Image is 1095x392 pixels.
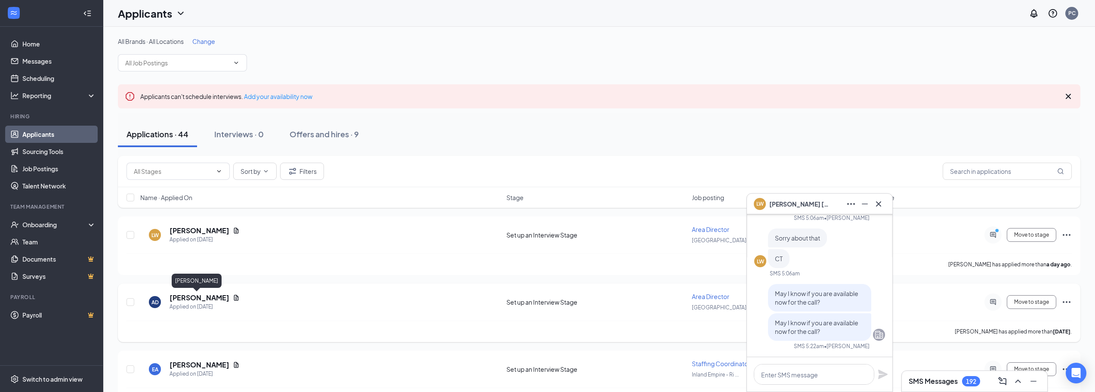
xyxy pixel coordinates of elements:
[846,199,856,209] svg: Ellipses
[262,168,269,175] svg: ChevronDown
[506,231,687,239] div: Set up an Interview Stage
[172,274,222,288] div: [PERSON_NAME]
[170,226,229,235] h5: [PERSON_NAME]
[943,163,1072,180] input: Search in applications
[1061,297,1072,307] svg: Ellipses
[1046,261,1070,268] b: a day ago
[22,35,96,52] a: Home
[287,166,298,176] svg: Filter
[22,306,96,324] a: PayrollCrown
[993,228,1003,235] svg: PrimaryDot
[9,9,18,17] svg: WorkstreamLogo
[955,328,1072,335] p: [PERSON_NAME] has applied more than .
[860,199,870,209] svg: Minimize
[22,91,96,100] div: Reporting
[775,290,858,306] span: May I know if you are available now for the call?
[1057,168,1064,175] svg: MagnifyingGlass
[1027,374,1040,388] button: Minimize
[170,302,240,311] div: Applied on [DATE]
[170,293,229,302] h5: [PERSON_NAME]
[988,299,998,306] svg: ActiveChat
[214,129,264,139] div: Interviews · 0
[872,197,885,211] button: Cross
[22,160,96,177] a: Job Postings
[988,231,998,238] svg: ActiveChat
[10,293,94,301] div: Payroll
[233,163,277,180] button: Sort byChevronDown
[775,234,820,242] span: Sorry about that
[170,235,240,244] div: Applied on [DATE]
[988,366,998,373] svg: ActiveChat
[692,360,779,367] span: Staffing Coordinator/Recruiter
[878,369,888,380] svg: Plane
[22,375,83,383] div: Switch to admin view
[1061,230,1072,240] svg: Ellipses
[241,168,261,174] span: Sort by
[844,197,858,211] button: Ellipses
[176,8,186,19] svg: ChevronDown
[140,193,192,202] span: Name · Applied On
[506,365,687,373] div: Set up an Interview Stage
[125,91,135,102] svg: Error
[125,58,229,68] input: All Job Postings
[948,261,1072,268] p: [PERSON_NAME] has applied more than .
[22,70,96,87] a: Scheduling
[1066,363,1086,383] div: Open Intercom Messenger
[22,268,96,285] a: SurveysCrown
[151,299,159,306] div: AD
[290,129,359,139] div: Offers and hires · 9
[506,298,687,306] div: Set up an Interview Stage
[1013,376,1023,386] svg: ChevronUp
[1007,295,1056,309] button: Move to stage
[233,59,240,66] svg: ChevronDown
[170,360,229,370] h5: [PERSON_NAME]
[83,9,92,18] svg: Collapse
[770,270,800,277] div: SMS 5:06am
[775,255,783,262] span: CT
[192,37,215,45] span: Change
[126,129,188,139] div: Applications · 44
[1007,228,1056,242] button: Move to stage
[692,237,803,244] span: [GEOGRAPHIC_DATA], [GEOGRAPHIC_DATA]
[22,220,89,229] div: Onboarding
[22,233,96,250] a: Team
[692,225,729,233] span: Area Director
[996,374,1009,388] button: ComposeMessage
[909,377,958,386] h3: SMS Messages
[152,366,158,373] div: EA
[134,167,212,176] input: All Stages
[233,361,240,368] svg: Document
[118,6,172,21] h1: Applicants
[1053,328,1070,335] b: [DATE]
[966,378,976,385] div: 192
[506,193,524,202] span: Stage
[794,343,824,350] div: SMS 5:22am
[757,258,764,265] div: LW
[22,250,96,268] a: DocumentsCrown
[118,37,184,45] span: All Brands · All Locations
[22,52,96,70] a: Messages
[775,319,858,335] span: May I know if you are available now for the call?
[858,197,872,211] button: Minimize
[10,220,19,229] svg: UserCheck
[22,177,96,194] a: Talent Network
[1068,9,1076,17] div: PC
[769,199,830,209] span: [PERSON_NAME] [PERSON_NAME]
[692,293,729,300] span: Area Director
[794,214,824,222] div: SMS 5:06am
[1063,91,1073,102] svg: Cross
[1048,8,1058,19] svg: QuestionInfo
[10,375,19,383] svg: Settings
[140,93,312,100] span: Applicants can't schedule interviews.
[692,304,803,311] span: [GEOGRAPHIC_DATA], [GEOGRAPHIC_DATA]
[170,370,240,378] div: Applied on [DATE]
[997,376,1008,386] svg: ComposeMessage
[10,113,94,120] div: Hiring
[1011,374,1025,388] button: ChevronUp
[22,143,96,160] a: Sourcing Tools
[1029,8,1039,19] svg: Notifications
[216,168,222,175] svg: ChevronDown
[22,126,96,143] a: Applicants
[824,343,870,350] span: • [PERSON_NAME]
[151,231,159,239] div: LW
